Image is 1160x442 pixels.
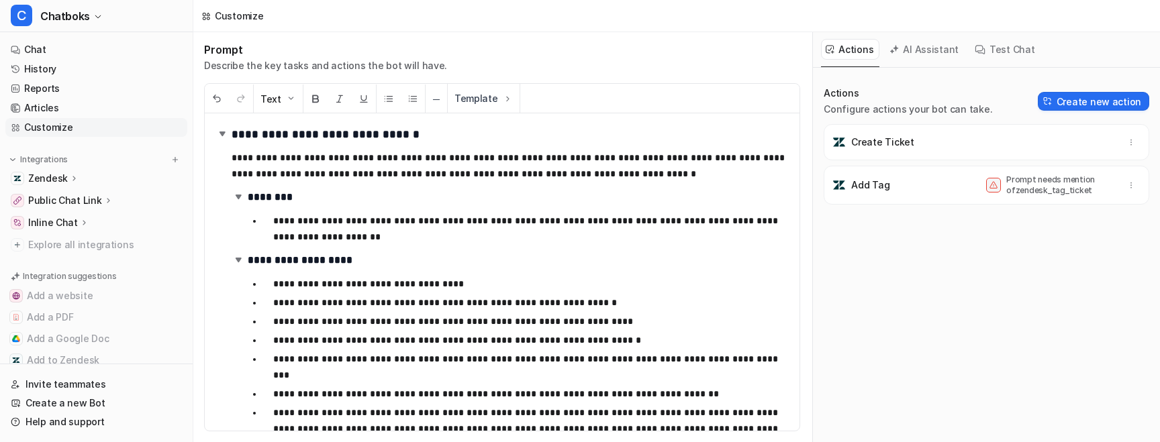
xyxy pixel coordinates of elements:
[377,85,401,113] button: Unordered List
[13,197,21,205] img: Public Chat Link
[5,285,187,307] button: Add a websiteAdd a website
[851,135,914,149] p: Create Ticket
[310,93,321,104] img: Bold
[5,153,72,166] button: Integrations
[303,85,328,113] button: Bold
[205,85,229,113] button: Undo
[11,238,24,252] img: explore all integrations
[5,307,187,328] button: Add a PDFAdd a PDF
[1038,92,1149,111] button: Create new action
[28,234,182,256] span: Explore all integrations
[211,93,222,104] img: Undo
[28,172,68,185] p: Zendesk
[12,335,20,343] img: Add a Google Doc
[334,93,345,104] img: Italic
[5,118,187,137] a: Customize
[12,356,20,364] img: Add to Zendesk
[1006,174,1114,196] p: Prompt needs mention of zendesk_tag_ticket
[5,394,187,412] a: Create a new Bot
[502,93,513,104] img: Template
[5,375,187,394] a: Invite teammates
[5,99,187,117] a: Articles
[12,292,20,300] img: Add a website
[204,43,447,56] h1: Prompt
[352,85,376,113] button: Underline
[204,59,447,72] p: Describe the key tasks and actions the bot will have.
[20,154,68,165] p: Integrations
[40,7,90,25] span: Chatboks
[232,253,245,266] img: expand-arrow.svg
[171,155,180,164] img: menu_add.svg
[5,328,187,349] button: Add a Google DocAdd a Google Doc
[426,85,447,113] button: ─
[383,93,394,104] img: Unordered List
[8,155,17,164] img: expand menu
[851,178,889,192] p: Add Tag
[215,9,263,23] div: Customize
[285,93,296,104] img: Dropdown Down Arrow
[1043,97,1053,106] img: Create action
[970,39,1041,60] button: Test Chat
[12,313,20,321] img: Add a PDF
[401,85,425,113] button: Ordered List
[13,219,21,227] img: Inline Chat
[821,39,879,60] button: Actions
[832,178,846,192] img: Add Tag icon
[28,194,102,207] p: Public Chat Link
[23,270,116,282] p: Integration suggestions
[885,39,965,60] button: AI Assistant
[28,216,78,229] p: Inline Chat
[11,5,32,26] span: C
[254,85,303,113] button: Text
[13,174,21,182] img: Zendesk
[358,93,369,104] img: Underline
[232,190,245,203] img: expand-arrow.svg
[407,93,418,104] img: Ordered List
[229,85,253,113] button: Redo
[5,235,187,254] a: Explore all integrations
[824,87,992,100] p: Actions
[215,127,229,140] img: expand-arrow.svg
[5,79,187,98] a: Reports
[824,103,992,116] p: Configure actions your bot can take.
[448,84,520,113] button: Template
[832,135,846,149] img: Create Ticket icon
[5,40,187,59] a: Chat
[236,93,246,104] img: Redo
[328,85,352,113] button: Italic
[5,412,187,431] a: Help and support
[5,349,187,371] button: Add to ZendeskAdd to Zendesk
[5,60,187,78] a: History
